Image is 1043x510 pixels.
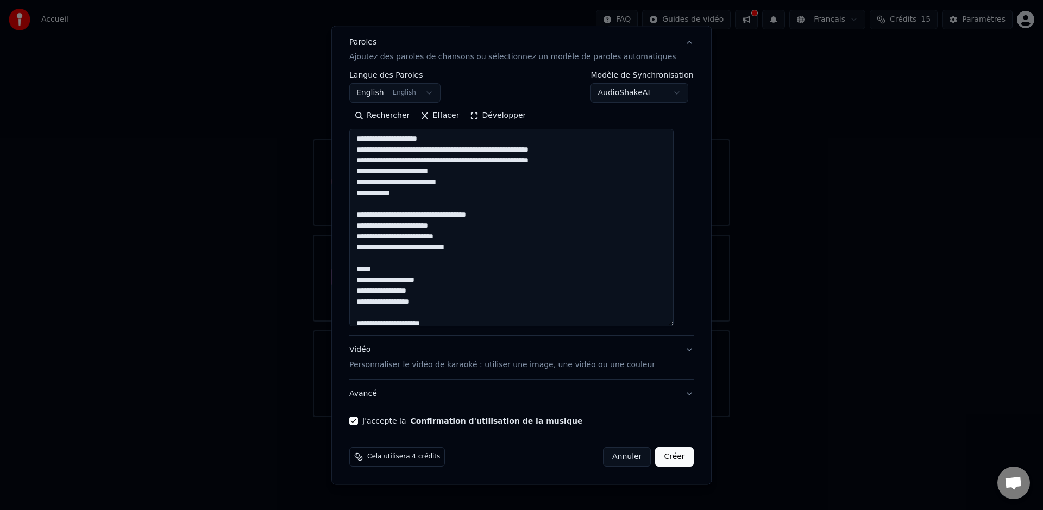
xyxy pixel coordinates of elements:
button: Annuler [603,448,651,467]
button: Développer [465,108,532,125]
button: Avancé [349,380,694,408]
label: Modèle de Synchronisation [591,72,694,79]
div: ParolesAjoutez des paroles de chansons ou sélectionnez un modèle de paroles automatiques [349,72,694,336]
button: J'accepte la [411,418,583,425]
button: Créer [656,448,694,467]
button: VidéoPersonnaliser le vidéo de karaoké : utiliser une image, une vidéo ou une couleur [349,336,694,380]
div: Paroles [349,37,376,48]
span: Cela utilisera 4 crédits [367,453,440,462]
label: Langue des Paroles [349,72,441,79]
button: ParolesAjoutez des paroles de chansons ou sélectionnez un modèle de paroles automatiques [349,28,694,72]
div: Vidéo [349,345,655,371]
button: Rechercher [349,108,415,125]
button: Effacer [415,108,464,125]
p: Ajoutez des paroles de chansons ou sélectionnez un modèle de paroles automatiques [349,52,676,63]
p: Personnaliser le vidéo de karaoké : utiliser une image, une vidéo ou une couleur [349,360,655,371]
label: J'accepte la [362,418,582,425]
